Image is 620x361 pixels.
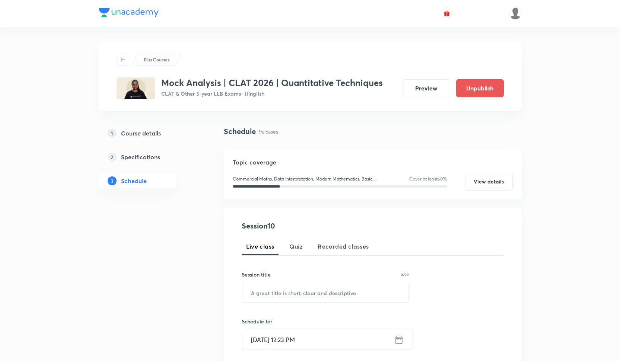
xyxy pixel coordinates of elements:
[99,126,200,141] a: 1Course details
[233,158,513,167] h5: Topic coverage
[233,176,388,182] p: Commercial Maths, Data Interpretation, Modern Mathematics, Basic Algebra, Arithmetic, Geometry & ...
[242,317,409,325] h6: Schedule for
[259,128,278,135] p: 9 classes
[224,126,256,137] h4: Schedule
[242,271,271,278] h6: Session title
[121,176,147,185] h5: Schedule
[108,129,117,138] p: 1
[403,79,450,97] button: Preview
[99,8,159,19] a: Company Logo
[117,77,155,99] img: C43B435F-2EDB-4542-9ADE-F687CAD56CBB_plus.png
[99,8,159,17] img: Company Logo
[161,90,383,98] p: CLAT & Other 5-year LLB Exams • Hinglish
[441,7,453,19] button: avatar
[121,129,161,138] h5: Course details
[121,153,160,162] h5: Specifications
[465,173,513,191] button: View details
[456,79,504,97] button: Unpublish
[108,153,117,162] p: 2
[246,242,274,251] span: Live class
[99,150,200,164] a: 2Specifications
[242,283,409,302] input: A great title is short, clear and descriptive
[401,273,409,277] p: 0/99
[318,242,369,251] span: Recorded classes
[409,176,447,182] p: Cover at least 60 %
[509,7,522,20] img: Samridhya Pal
[242,220,378,231] h4: Session 10
[161,77,383,88] h3: Mock Analysis | CLAT 2026 | Quantitative Techniques
[289,242,303,251] span: Quiz
[108,176,117,185] p: 3
[443,10,450,17] img: avatar
[144,56,169,63] p: Plus Courses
